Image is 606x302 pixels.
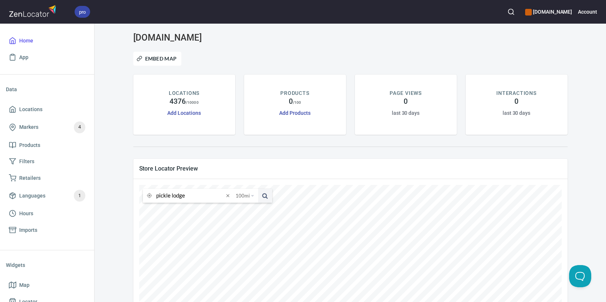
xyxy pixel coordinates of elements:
[279,110,310,116] a: Add Products
[392,109,420,117] h6: last 30 days
[19,141,40,150] span: Products
[19,157,34,166] span: Filters
[139,165,562,172] span: Store Locator Preview
[75,6,90,18] div: pro
[569,265,591,287] iframe: Help Scout Beacon - Open
[169,89,199,97] p: LOCATIONS
[19,281,30,290] span: Map
[404,97,408,106] h4: 0
[19,123,38,132] span: Markers
[6,80,88,98] li: Data
[186,100,199,105] p: / 10000
[170,97,186,106] h4: 4376
[293,100,301,105] p: / 100
[138,54,177,63] span: Embed Map
[74,123,85,131] span: 4
[19,174,41,183] span: Retailers
[496,89,537,97] p: INTERACTIONS
[6,222,88,238] a: Imports
[156,189,224,203] input: search
[525,9,532,16] button: color-CE600E
[6,205,88,222] a: Hours
[74,192,85,200] span: 1
[19,53,28,62] span: App
[133,52,182,66] button: Embed Map
[525,8,572,16] h6: [DOMAIN_NAME]
[236,189,250,203] span: 100 mi
[19,191,45,200] span: Languages
[19,36,33,45] span: Home
[6,153,88,170] a: Filters
[280,89,309,97] p: PRODUCTS
[390,89,422,97] p: PAGE VIEWS
[75,8,90,16] span: pro
[6,101,88,118] a: Locations
[503,109,530,117] h6: last 30 days
[167,110,201,116] a: Add Locations
[578,4,597,20] button: Account
[6,186,88,205] a: Languages1
[6,32,88,49] a: Home
[6,137,88,154] a: Products
[6,49,88,66] a: App
[9,3,58,19] img: zenlocator
[289,97,293,106] h4: 0
[19,209,33,218] span: Hours
[19,105,42,114] span: Locations
[514,97,518,106] h4: 0
[525,4,572,20] div: Manage your apps
[578,8,597,16] h6: Account
[133,32,272,43] h3: [DOMAIN_NAME]
[6,170,88,186] a: Retailers
[503,4,519,20] button: Search
[6,118,88,137] a: Markers4
[19,226,37,235] span: Imports
[6,277,88,294] a: Map
[6,256,88,274] li: Widgets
